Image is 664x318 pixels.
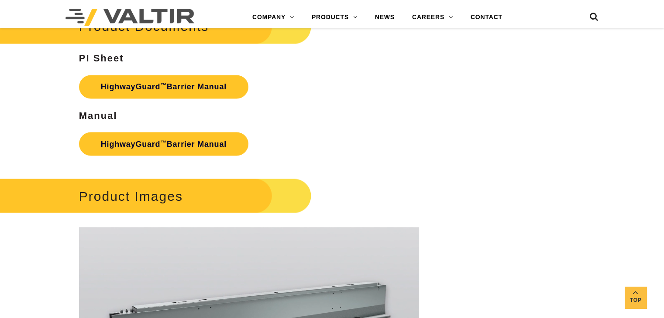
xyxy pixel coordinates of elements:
[625,295,647,305] span: Top
[79,75,248,98] a: HighwayGuard™Barrier Manual
[462,9,511,26] a: CONTACT
[244,9,303,26] a: COMPANY
[65,9,194,26] img: Valtir
[160,82,166,88] sup: ™
[366,9,403,26] a: NEWS
[79,132,248,156] a: HighwayGuard™Barrier Manual
[79,110,117,121] strong: Manual
[303,9,366,26] a: PRODUCTS
[625,287,647,308] a: Top
[160,139,166,145] sup: ™
[403,9,462,26] a: CAREERS
[79,53,124,64] strong: PI Sheet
